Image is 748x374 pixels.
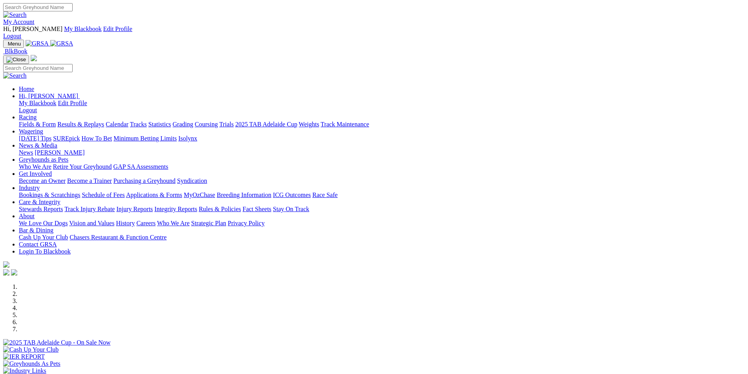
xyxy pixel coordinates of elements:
img: 2025 TAB Adelaide Cup - On Sale Now [3,339,111,346]
div: Wagering [19,135,745,142]
div: Racing [19,121,745,128]
a: Hi, [PERSON_NAME] [19,93,80,99]
a: Race Safe [312,192,337,198]
button: Toggle navigation [3,55,29,64]
a: Integrity Reports [154,206,197,212]
a: My Account [3,18,35,25]
a: Become a Trainer [67,177,112,184]
a: Rules & Policies [199,206,241,212]
a: Edit Profile [103,26,132,32]
a: Schedule of Fees [82,192,124,198]
div: Get Involved [19,177,745,184]
a: Grading [173,121,193,128]
a: BlkBook [3,48,27,55]
a: Greyhounds as Pets [19,156,68,163]
a: News & Media [19,142,57,149]
a: Industry [19,184,40,191]
a: MyOzChase [184,192,215,198]
a: Statistics [148,121,171,128]
a: News [19,149,33,156]
img: Cash Up Your Club [3,346,59,353]
a: Home [19,86,34,92]
a: About [19,213,35,219]
a: Fact Sheets [243,206,271,212]
a: Careers [136,220,155,226]
a: Weights [299,121,319,128]
img: logo-grsa-white.png [31,55,37,61]
img: logo-grsa-white.png [3,261,9,268]
input: Search [3,64,73,72]
a: Who We Are [157,220,190,226]
a: Injury Reports [116,206,153,212]
a: Bookings & Scratchings [19,192,80,198]
img: facebook.svg [3,269,9,275]
img: GRSA [50,40,73,47]
a: 2025 TAB Adelaide Cup [235,121,297,128]
a: Cash Up Your Club [19,234,68,241]
a: Results & Replays [57,121,104,128]
div: Care & Integrity [19,206,745,213]
div: Greyhounds as Pets [19,163,745,170]
div: News & Media [19,149,745,156]
span: Hi, [PERSON_NAME] [19,93,78,99]
a: Calendar [106,121,128,128]
a: [DATE] Tips [19,135,51,142]
a: GAP SA Assessments [113,163,168,170]
a: Syndication [177,177,207,184]
a: Login To Blackbook [19,248,71,255]
a: Retire Your Greyhound [53,163,112,170]
img: IER REPORT [3,353,45,360]
a: Minimum Betting Limits [113,135,177,142]
a: We Love Our Dogs [19,220,68,226]
img: Search [3,11,27,18]
div: About [19,220,745,227]
a: ICG Outcomes [273,192,311,198]
a: How To Bet [82,135,112,142]
a: Wagering [19,128,43,135]
a: My Blackbook [19,100,57,106]
input: Search [3,3,73,11]
img: Search [3,72,27,79]
a: Track Maintenance [321,121,369,128]
a: Get Involved [19,170,52,177]
a: Stay On Track [273,206,309,212]
a: Logout [3,33,21,39]
img: GRSA [26,40,49,47]
a: Edit Profile [58,100,87,106]
a: My Blackbook [64,26,102,32]
a: Strategic Plan [191,220,226,226]
a: Become an Owner [19,177,66,184]
div: Hi, [PERSON_NAME] [19,100,745,114]
a: History [116,220,135,226]
div: My Account [3,26,745,40]
a: Track Injury Rebate [64,206,115,212]
span: BlkBook [5,48,27,55]
button: Toggle navigation [3,40,24,48]
a: Bar & Dining [19,227,53,234]
a: Coursing [195,121,218,128]
a: Tracks [130,121,147,128]
div: Bar & Dining [19,234,745,241]
a: Isolynx [178,135,197,142]
a: Contact GRSA [19,241,57,248]
a: Fields & Form [19,121,56,128]
span: Hi, [PERSON_NAME] [3,26,62,32]
a: Chasers Restaurant & Function Centre [69,234,166,241]
img: Greyhounds As Pets [3,360,60,367]
a: Stewards Reports [19,206,63,212]
a: Privacy Policy [228,220,265,226]
a: Applications & Forms [126,192,182,198]
a: Racing [19,114,37,120]
div: Industry [19,192,745,199]
a: Who We Are [19,163,51,170]
a: Purchasing a Greyhound [113,177,176,184]
a: [PERSON_NAME] [35,149,84,156]
a: SUREpick [53,135,80,142]
img: Close [6,57,26,63]
span: Menu [8,41,21,47]
a: Care & Integrity [19,199,60,205]
a: Breeding Information [217,192,271,198]
a: Trials [219,121,234,128]
img: twitter.svg [11,269,17,275]
a: Vision and Values [69,220,114,226]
